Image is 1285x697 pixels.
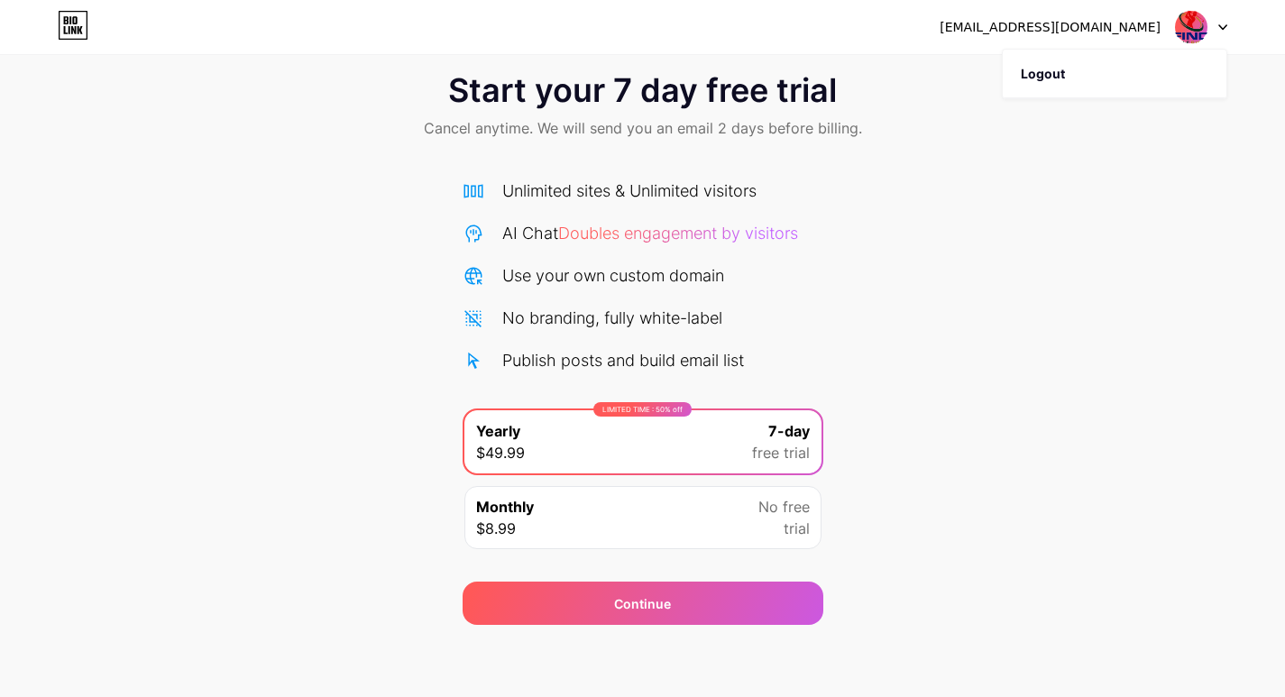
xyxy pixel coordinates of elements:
span: $8.99 [476,518,516,539]
li: Logout [1003,50,1226,98]
div: Unlimited sites & Unlimited visitors [502,179,757,203]
span: Cancel anytime. We will send you an email 2 days before billing. [424,117,862,139]
div: Continue [614,594,671,613]
span: No free [758,496,810,518]
img: pinterindustriesinc [1174,10,1208,44]
div: AI Chat [502,221,798,245]
span: Yearly [476,420,520,442]
span: free trial [752,442,810,463]
div: No branding, fully white-label [502,306,722,330]
div: Use your own custom domain [502,263,724,288]
span: $49.99 [476,442,525,463]
span: trial [784,518,810,539]
div: LIMITED TIME : 50% off [593,402,692,417]
span: Start your 7 day free trial [448,72,837,108]
div: Publish posts and build email list [502,348,744,372]
span: Doubles engagement by visitors [558,224,798,243]
span: 7-day [768,420,810,442]
div: [EMAIL_ADDRESS][DOMAIN_NAME] [940,18,1161,37]
span: Monthly [476,496,534,518]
